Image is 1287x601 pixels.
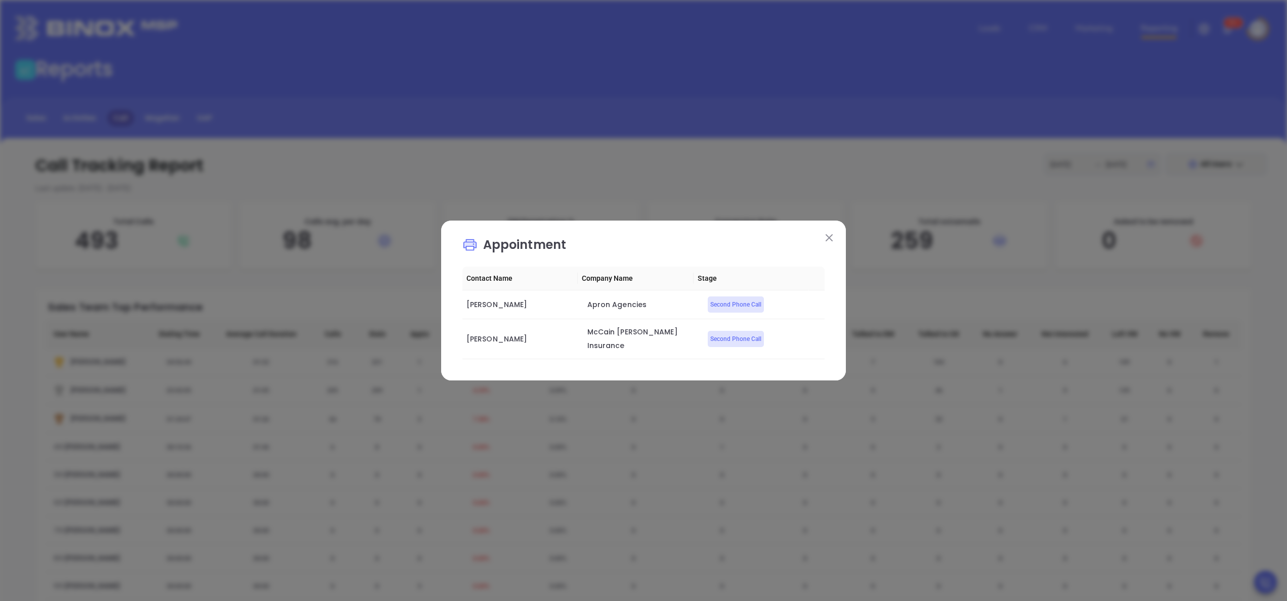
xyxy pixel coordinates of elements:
[710,333,761,345] span: Second Phone Call
[694,267,809,290] th: Stage
[578,267,693,290] th: Company Name
[466,299,527,310] span: [PERSON_NAME]
[462,236,825,259] p: Appointment
[462,267,578,290] th: Contact Name
[826,234,833,241] img: close modal
[710,299,761,310] span: Second Phone Call
[466,334,527,344] span: [PERSON_NAME]
[587,299,647,310] span: Apron Agencies
[587,327,680,351] span: McCain [PERSON_NAME] Insurance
